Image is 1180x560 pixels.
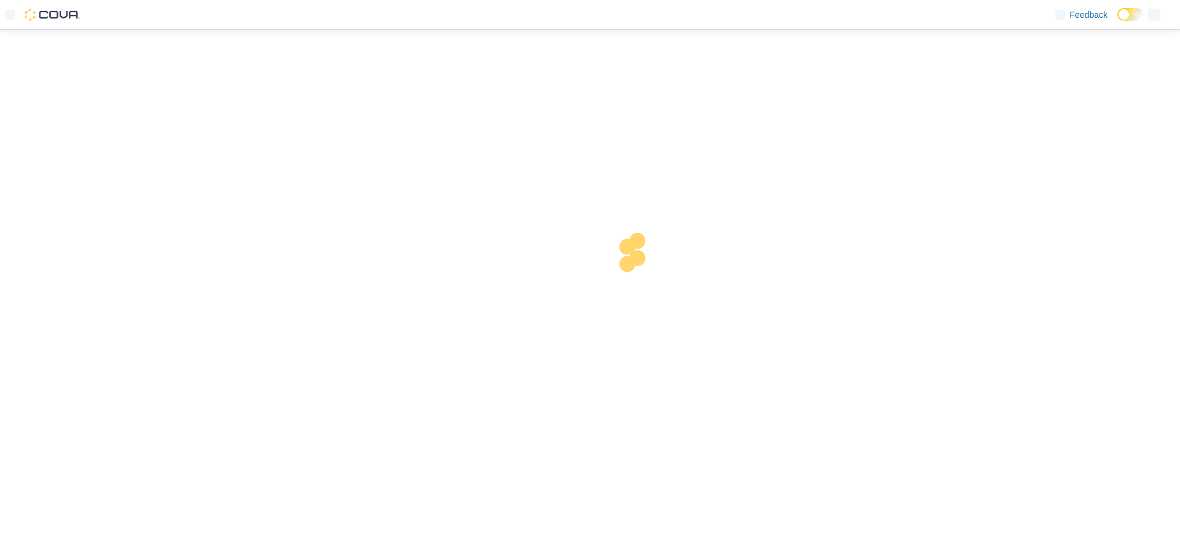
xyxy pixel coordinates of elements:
span: Feedback [1070,9,1107,21]
span: Dark Mode [1117,21,1118,22]
img: cova-loader [590,224,682,316]
input: Dark Mode [1117,8,1143,21]
img: Cova [25,9,80,21]
a: Feedback [1050,2,1112,27]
